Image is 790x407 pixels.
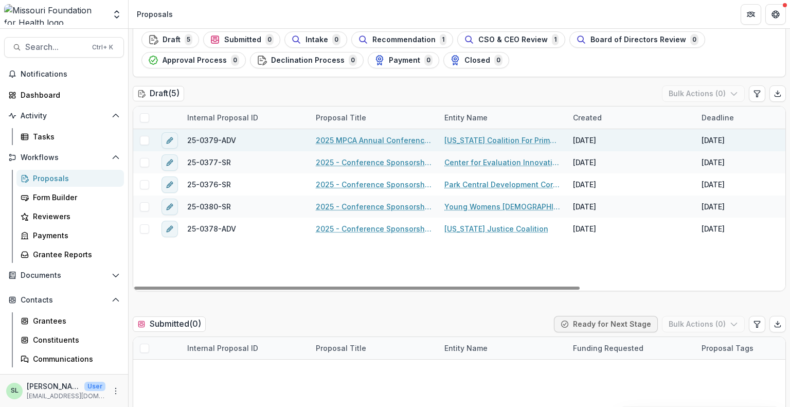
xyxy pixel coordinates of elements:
[16,128,124,145] a: Tasks
[271,56,345,65] span: Declination Process
[4,37,124,58] button: Search...
[444,201,561,212] a: Young Womens [DEMOGRAPHIC_DATA] Association Of [GEOGRAPHIC_DATA][US_STATE]
[33,173,116,184] div: Proposals
[33,192,116,203] div: Form Builder
[567,343,650,353] div: Funding Requested
[11,387,19,394] div: Sada Lindsey
[185,34,192,45] span: 5
[21,90,116,100] div: Dashboard
[284,31,347,48] button: Intake0
[444,223,548,234] a: [US_STATE] Justice Coalition
[27,392,105,401] p: [EMAIL_ADDRESS][DOMAIN_NAME]
[769,85,786,102] button: Export table data
[16,312,124,329] a: Grantees
[573,135,596,146] div: [DATE]
[567,107,695,129] div: Created
[16,208,124,225] a: Reviewers
[310,337,438,359] div: Proposal Title
[21,153,107,162] span: Workflows
[569,31,705,48] button: Board of Directors Review0
[33,249,116,260] div: Grantee Reports
[438,337,567,359] div: Entity Name
[4,149,124,166] button: Open Workflows
[16,227,124,244] a: Payments
[203,31,280,48] button: Submitted0
[702,201,725,212] div: [DATE]
[21,271,107,280] span: Documents
[16,170,124,187] a: Proposals
[444,157,561,168] a: Center for Evaluation Innovation Inc
[133,316,206,331] h2: Submitted ( 0 )
[573,201,596,212] div: [DATE]
[702,223,725,234] div: [DATE]
[438,107,567,129] div: Entity Name
[161,199,178,215] button: edit
[110,4,124,25] button: Open entity switcher
[457,31,565,48] button: CSO & CEO Review1
[16,350,124,367] a: Communications
[444,179,561,190] a: Park Central Development Corporation
[84,382,105,391] p: User
[33,315,116,326] div: Grantees
[21,112,107,120] span: Activity
[181,112,264,123] div: Internal Proposal ID
[702,179,725,190] div: [DATE]
[4,4,105,25] img: Missouri Foundation for Health logo
[137,9,173,20] div: Proposals
[4,371,124,388] button: Open Data & Reporting
[695,343,760,353] div: Proposal Tags
[187,179,231,190] span: 25-0376-SR
[141,52,246,68] button: Approval Process0
[16,331,124,348] a: Constituents
[250,52,364,68] button: Declination Process0
[133,86,184,101] h2: Draft ( 5 )
[554,316,658,332] button: Ready for Next Stage
[161,154,178,171] button: edit
[187,223,236,234] span: 25-0378-ADV
[310,112,372,123] div: Proposal Title
[4,267,124,284] button: Open Documents
[749,316,765,332] button: Edit table settings
[351,31,453,48] button: Recommendation1
[662,85,745,102] button: Bulk Actions (0)
[478,36,548,44] span: CSO & CEO Review
[567,337,695,359] div: Funding Requested
[133,7,177,22] nav: breadcrumb
[316,179,432,190] a: 2025 - Conference Sponsorship Request
[187,201,231,212] span: 25-0380-SR
[181,107,310,129] div: Internal Proposal ID
[464,56,490,65] span: Closed
[702,157,725,168] div: [DATE]
[25,42,86,52] span: Search...
[33,230,116,241] div: Payments
[444,135,561,146] a: [US_STATE] Coalition For Primary Health Care
[21,296,107,305] span: Contacts
[90,42,115,53] div: Ctrl + K
[573,223,596,234] div: [DATE]
[4,66,124,82] button: Notifications
[163,36,181,44] span: Draft
[33,353,116,364] div: Communications
[187,135,236,146] span: 25-0379-ADV
[27,381,80,392] p: [PERSON_NAME]
[224,36,261,44] span: Submitted
[231,55,239,66] span: 0
[438,112,494,123] div: Entity Name
[4,292,124,308] button: Open Contacts
[16,189,124,206] a: Form Builder
[161,221,178,237] button: edit
[765,4,786,25] button: Get Help
[21,70,120,79] span: Notifications
[306,36,328,44] span: Intake
[494,55,502,66] span: 0
[316,201,432,212] a: 2025 - Conference Sponsorship Request
[110,385,122,397] button: More
[332,34,340,45] span: 0
[181,337,310,359] div: Internal Proposal ID
[368,52,439,68] button: Payment0
[310,107,438,129] div: Proposal Title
